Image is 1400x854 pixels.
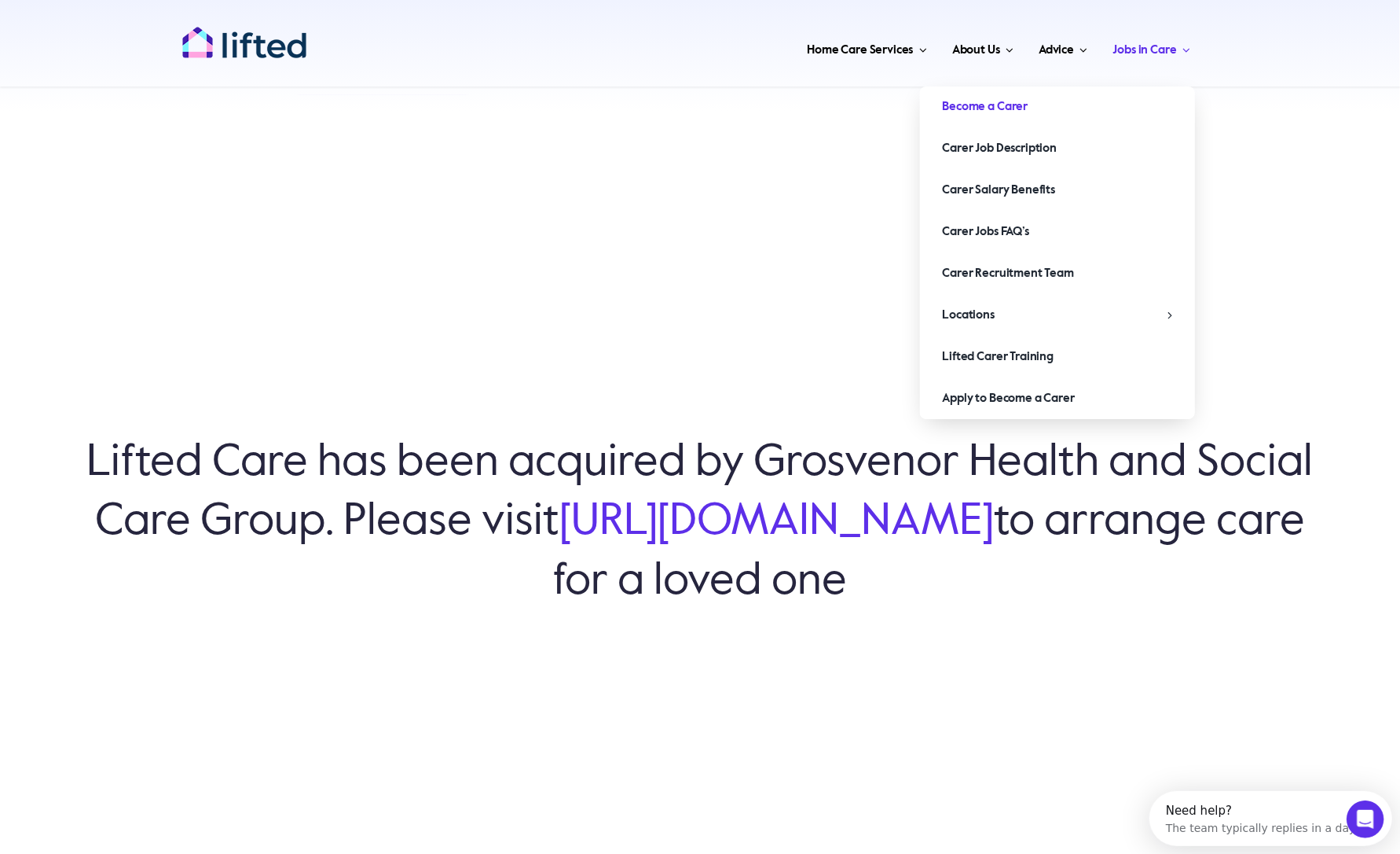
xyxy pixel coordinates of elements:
span: Home Care Services [807,38,913,63]
span: Carer Job Description [942,136,1057,161]
div: Need help? [16,13,208,26]
a: Advice [1034,24,1092,71]
span: Apply to Become a Carer [942,386,1075,411]
span: Carer Jobs FAQ’s [942,219,1029,245]
a: Locations [920,295,1195,336]
a: lifted-logo [181,26,307,42]
a: [URL][DOMAIN_NAME] [559,500,994,544]
span: Jobs in Care [1113,38,1177,63]
span: Locations [942,303,995,328]
nav: Main Menu [358,24,1196,71]
div: Open Intercom Messenger [6,6,255,50]
h6: Lifted Care has been acquired by Grosvenor Health and Social Care Group. Please visit to arrange ... [79,434,1321,611]
span: About Us [952,38,1000,63]
span: Lifted Carer Training [942,344,1054,370]
span: Become a Carer [942,94,1028,120]
a: Home Care Services [802,24,932,71]
iframe: Intercom live chat discovery launcher [1149,791,1392,846]
a: Lifted Carer Training [920,337,1195,377]
div: The team typically replies in a day. [16,26,208,42]
span: Carer Salary Benefits [942,178,1055,203]
a: Carer Salary Benefits [920,170,1195,211]
a: Jobs in Care [1109,24,1196,71]
a: Carer Jobs FAQ’s [920,212,1195,252]
a: Become a Carer [920,87,1195,127]
span: Advice [1039,38,1074,63]
a: Carer Job Description [920,128,1195,169]
a: About Us [947,24,1018,71]
a: Carer Recruitment Team [920,253,1195,294]
iframe: Intercom live chat [1347,801,1384,838]
span: Carer Recruitment Team [942,261,1074,286]
a: Apply to Become a Carer [920,378,1195,419]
